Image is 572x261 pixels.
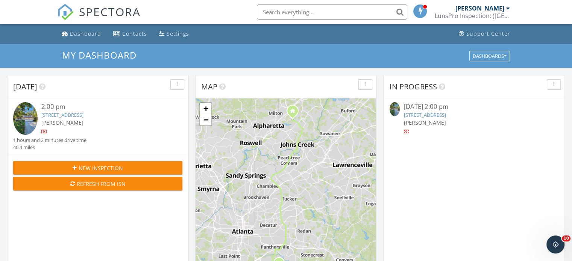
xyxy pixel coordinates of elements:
a: 2:00 pm [STREET_ADDRESS] [PERSON_NAME] 1 hours and 2 minutes drive time 40.4 miles [13,102,182,151]
img: The Best Home Inspection Software - Spectora [57,4,74,20]
a: SPECTORA [57,10,141,26]
img: 9559932%2Fcover_photos%2F3DNqoMWy8DQZuHRqrInA%2Fsmall.jpg [13,102,38,135]
a: [STREET_ADDRESS] [404,112,446,118]
div: [PERSON_NAME] [455,5,504,12]
span: SPECTORA [79,4,141,20]
div: Settings [167,30,189,37]
input: Search everything... [257,5,407,20]
a: Settings [156,27,192,41]
button: Refresh from ISN [13,177,182,190]
div: 5174 McGinnis Ferry Road #136, Alpharetta GA 30005 [293,111,297,115]
div: Dashboard [70,30,101,37]
div: Contacts [122,30,147,37]
a: [DATE] 2:00 pm [STREET_ADDRESS] [PERSON_NAME] [390,102,559,136]
div: 1 hours and 2 minutes drive time [13,137,86,144]
span: New Inspection [79,164,123,172]
a: Contacts [110,27,150,41]
div: 2:00 pm [41,102,168,112]
span: 10 [562,235,570,241]
span: Map [201,81,217,92]
a: Zoom in [200,103,211,114]
a: Zoom out [200,114,211,125]
button: New Inspection [13,161,182,175]
a: Dashboard [59,27,104,41]
div: Refresh from ISN [19,180,176,188]
a: Support Center [456,27,513,41]
iframe: Intercom live chat [546,235,564,253]
span: My Dashboard [62,49,137,61]
div: [DATE] 2:00 pm [404,102,545,112]
span: [PERSON_NAME] [41,119,83,126]
div: 40.4 miles [13,144,86,151]
span: [DATE] [13,81,37,92]
button: Dashboards [469,51,510,61]
div: LunsPro Inspection: (Atlanta) [435,12,510,20]
div: Dashboards [473,53,507,59]
span: In Progress [390,81,437,92]
div: Support Center [466,30,510,37]
img: 9559932%2Fcover_photos%2F3DNqoMWy8DQZuHRqrInA%2Fsmall.jpg [390,102,400,116]
a: [STREET_ADDRESS] [41,112,83,118]
span: [PERSON_NAME] [404,119,446,126]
